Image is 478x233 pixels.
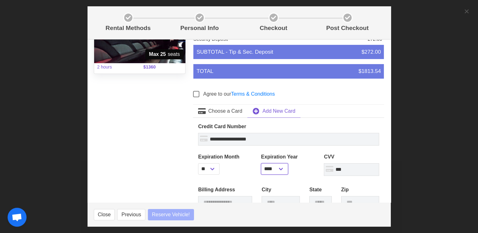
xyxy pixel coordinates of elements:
label: Billing Address [198,186,252,194]
label: City [262,186,300,194]
button: Close [94,209,115,220]
p: Post Checkout [313,24,382,33]
label: Zip [341,186,379,194]
p: Checkout [239,24,308,33]
p: Rental Methods [96,24,160,33]
strong: Max 25 [149,51,166,58]
span: $272.00 [361,48,381,56]
li: SUBTOTAL - Tip & Sec. Deposit [193,45,384,59]
li: TOTAL [193,64,384,79]
button: Reserve Vehicle! [148,209,194,220]
span: seats [145,49,184,59]
img: 31%2002.jpg [94,3,185,63]
span: Reserve Vehicle! [152,211,190,218]
span: Add New Card [263,107,295,115]
span: 2 hours [94,60,140,74]
label: CVV [324,153,379,161]
label: State [309,186,332,194]
span: Choose a Card [208,107,242,115]
label: Expiration Year [261,153,316,161]
a: Open chat [8,208,27,227]
a: Terms & Conditions [231,91,275,97]
span: $1813.54 [359,67,381,75]
button: Previous [117,209,145,220]
p: Personal Info [165,24,234,33]
label: Agree to our [203,90,275,98]
label: Expiration Month [198,153,253,161]
label: Credit Card Number [198,123,379,130]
